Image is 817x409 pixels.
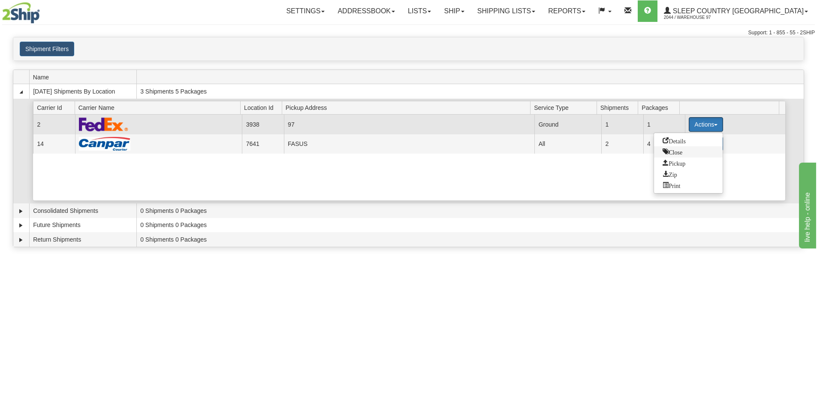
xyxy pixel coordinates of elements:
img: FedEx Express® [79,117,128,131]
td: 14 [33,134,75,154]
a: Zip and Download All Shipping Documents [654,169,723,180]
td: All [534,134,601,154]
span: Zip [663,171,677,177]
td: [DATE] Shipments By Location [29,84,136,99]
a: Collapse [17,88,25,96]
td: Future Shipments [29,218,136,233]
img: logo2044.jpg [2,2,40,24]
iframe: chat widget [797,161,816,248]
span: 2044 / Warehouse 97 [664,13,728,22]
span: Pickup [663,160,685,166]
td: Return Shipments [29,232,136,247]
td: FASUS [284,134,535,154]
td: 7641 [242,134,283,154]
td: 2 [33,115,75,134]
td: 3 Shipments 5 Packages [136,84,804,99]
a: Lists [401,0,437,22]
a: Go to Details view [654,135,723,146]
td: 0 Shipments 0 Packages [136,232,804,247]
a: Sleep Country [GEOGRAPHIC_DATA] 2044 / Warehouse 97 [657,0,814,22]
span: Carrier Name [78,101,241,114]
td: Ground [534,115,601,134]
td: 97 [284,115,535,134]
td: 4 [643,134,685,154]
a: Settings [280,0,331,22]
td: 1 [643,115,685,134]
td: 0 Shipments 0 Packages [136,218,804,233]
span: Shipments [600,101,638,114]
span: Packages [642,101,679,114]
a: Addressbook [331,0,401,22]
span: Close [663,148,682,155]
span: Location Id [244,101,282,114]
span: Details [663,137,686,143]
a: Expand [17,207,25,215]
button: Actions [689,117,723,132]
td: 3938 [242,115,283,134]
span: Pickup Address [286,101,531,114]
div: live help - online [6,5,79,15]
td: 0 Shipments 0 Packages [136,203,804,218]
span: Carrier Id [37,101,75,114]
span: Name [33,70,136,84]
button: Shipment Filters [20,42,74,56]
a: Expand [17,236,25,244]
td: 1 [601,115,643,134]
a: Ship [437,0,470,22]
span: Service Type [534,101,597,114]
img: Canpar [79,137,130,151]
span: Print [663,182,680,188]
td: Consolidated Shipments [29,203,136,218]
a: Print or Download All Shipping Documents in one file [654,180,723,191]
a: Request a carrier pickup [654,158,723,169]
div: Support: 1 - 855 - 55 - 2SHIP [2,29,815,36]
a: Reports [542,0,592,22]
td: 2 [601,134,643,154]
a: Close this group [654,146,723,158]
span: Sleep Country [GEOGRAPHIC_DATA] [671,7,804,15]
a: Shipping lists [471,0,542,22]
a: Expand [17,221,25,230]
